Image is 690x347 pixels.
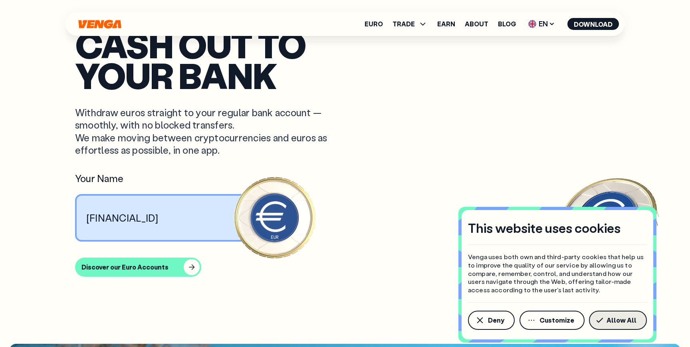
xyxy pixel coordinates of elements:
[437,21,455,27] a: Earn
[519,311,585,330] button: Customize
[77,20,122,29] svg: Home
[393,19,428,29] span: TRADE
[525,18,558,30] span: EN
[607,317,636,323] span: Allow All
[589,311,647,330] button: Allow All
[488,317,504,323] span: Deny
[75,29,615,90] p: Cash out to your bank
[75,106,327,156] p: Withdraw euros straight to your regular bank account — smoothly, with no blocked transfers. We ma...
[468,220,621,236] h4: This website uses cookies
[468,311,515,330] button: Deny
[528,20,536,28] img: flag-uk
[81,263,169,271] div: Discover our Euro Accounts
[75,258,201,277] button: Discover our Euro Accounts
[393,21,415,27] span: TRADE
[498,21,516,27] a: Blog
[468,253,647,294] p: Venga uses both own and third-party cookies that help us to improve the quality of our service by...
[549,161,669,281] img: EURO coin
[567,18,619,30] button: Download
[539,317,574,323] span: Customize
[465,21,488,27] a: About
[365,21,383,27] a: Euro
[75,258,615,277] a: Discover our Euro Accounts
